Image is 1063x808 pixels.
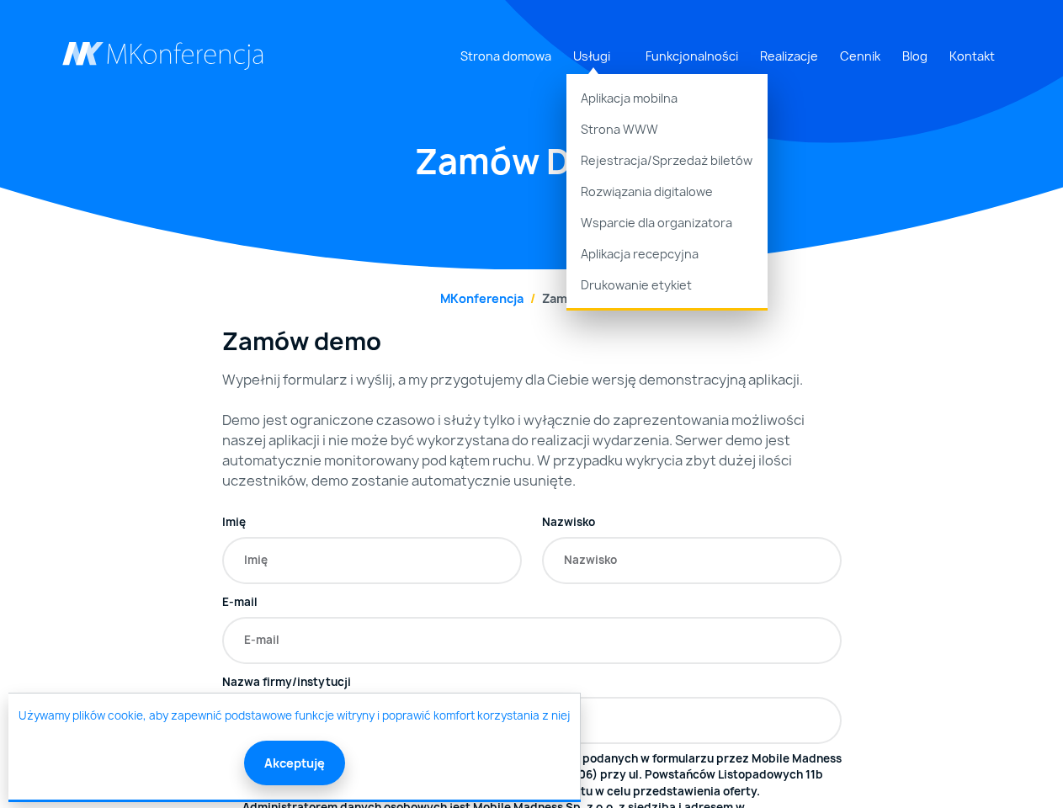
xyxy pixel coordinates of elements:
[566,269,768,309] a: Drukowanie etykiet
[566,114,768,145] a: Strona WWW
[62,139,1002,184] h1: Zamów DEMO
[833,40,887,72] a: Cennik
[440,290,524,306] a: MKonferencja
[222,410,842,491] p: Demo jest ograniczone czasowo i służy tylko i wyłącznie do zaprezentowania możliwości naszej apli...
[566,40,617,72] a: Usługi
[222,537,522,584] input: Imię
[753,40,825,72] a: Realizacje
[222,327,842,356] h3: Zamów demo
[222,369,842,390] p: Wypełnij formularz i wyślij, a my przygotujemy dla Ciebie wersję demonstracyjną aplikacji.
[566,145,768,176] a: Rejestracja/Sprzedaż biletów
[566,74,768,114] a: Aplikacja mobilna
[524,290,623,307] li: Zamów DEMO
[943,40,1002,72] a: Kontakt
[222,674,351,691] label: Nazwa firmy/instytucji
[244,741,345,785] button: Akceptuję
[542,537,842,584] input: Nazwisko
[542,514,595,531] label: Nazwisko
[222,514,246,531] label: Imię
[896,40,934,72] a: Blog
[222,594,258,611] label: E-mail
[566,207,768,238] a: Wsparcie dla organizatora
[454,40,558,72] a: Strona domowa
[222,617,842,664] input: E-mail
[566,238,768,269] a: Aplikacja recepcyjna
[19,708,570,725] a: Używamy plików cookie, aby zapewnić podstawowe funkcje witryny i poprawić komfort korzystania z niej
[566,176,768,207] a: Rozwiązania digitalowe
[62,290,1002,307] nav: breadcrumb
[639,40,745,72] a: Funkcjonalności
